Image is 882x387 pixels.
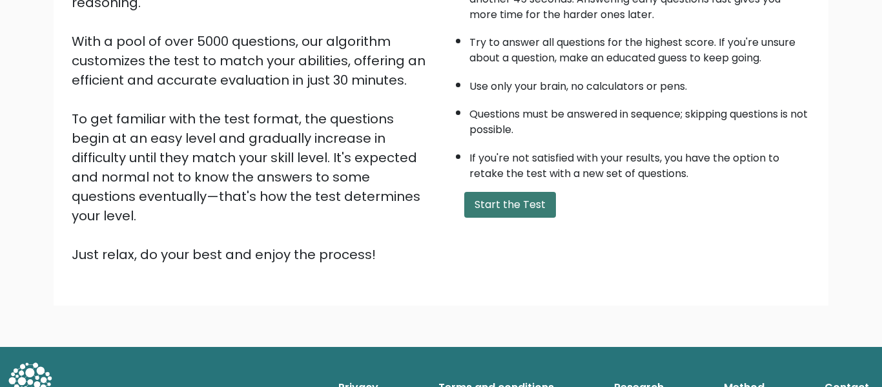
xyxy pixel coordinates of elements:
li: If you're not satisfied with your results, you have the option to retake the test with a new set ... [469,144,810,182]
li: Questions must be answered in sequence; skipping questions is not possible. [469,100,810,138]
li: Use only your brain, no calculators or pens. [469,72,810,94]
button: Start the Test [464,192,556,218]
li: Try to answer all questions for the highest score. If you're unsure about a question, make an edu... [469,28,810,66]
